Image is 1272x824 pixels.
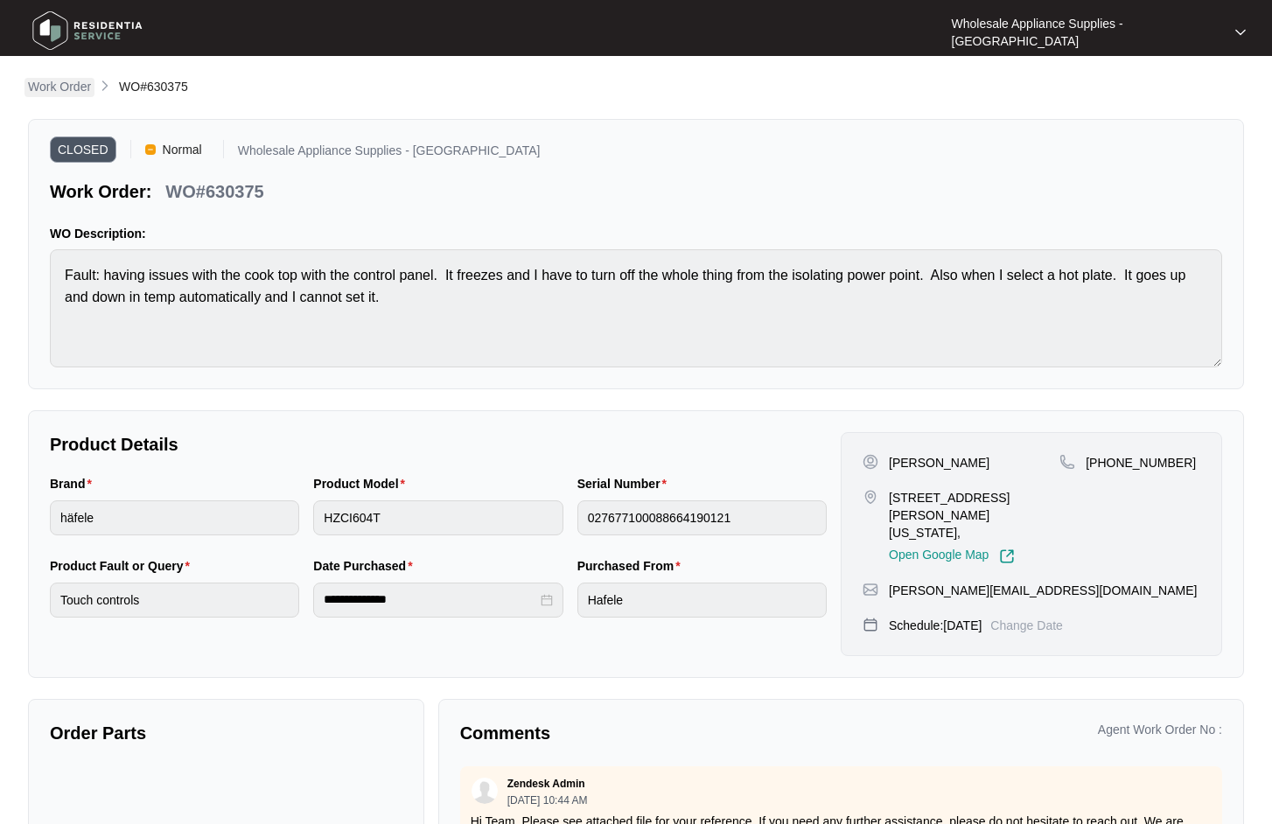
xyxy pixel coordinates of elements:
p: Product Details [50,432,827,457]
p: Work Order [28,78,91,95]
img: chevron-right [98,79,112,93]
p: WO#630375 [165,179,263,204]
input: Brand [50,500,299,535]
p: Work Order: [50,179,151,204]
input: Serial Number [577,500,827,535]
p: [DATE] 10:44 AM [507,795,588,806]
label: Purchased From [577,557,688,575]
p: Zendesk Admin [507,777,585,791]
p: Schedule: [DATE] [889,617,982,634]
p: [STREET_ADDRESS][PERSON_NAME][US_STATE], [889,489,1059,541]
p: WO Description: [50,225,1222,242]
input: Product Model [313,500,563,535]
span: WO#630375 [119,80,188,94]
input: Purchased From [577,583,827,618]
p: Agent Work Order No : [1098,721,1222,738]
a: Open Google Map [889,548,1015,564]
input: Product Fault or Query [50,583,299,618]
img: map-pin [863,582,878,597]
img: map-pin [1059,454,1075,470]
img: map-pin [863,489,878,505]
img: residentia service logo [26,4,149,57]
p: Change Date [990,617,1063,634]
p: Order Parts [50,721,402,745]
textarea: Fault: having issues with the cook top with the control panel. It freezes and I have to turn off ... [50,249,1222,367]
img: dropdown arrow [1235,28,1246,37]
p: Wholesale Appliance Supplies - [GEOGRAPHIC_DATA] [238,144,541,163]
span: Normal [156,136,209,163]
p: Comments [460,721,829,745]
img: map-pin [863,617,878,632]
img: user.svg [472,778,498,804]
label: Serial Number [577,475,674,492]
img: user-pin [863,454,878,470]
span: CLOSED [50,136,116,163]
label: Product Fault or Query [50,557,197,575]
p: [PERSON_NAME] [889,454,989,471]
label: Product Model [313,475,412,492]
a: Work Order [24,78,94,97]
img: Vercel Logo [145,144,156,155]
img: Link-External [999,548,1015,564]
label: Date Purchased [313,557,419,575]
p: [PHONE_NUMBER] [1086,454,1196,471]
p: Wholesale Appliance Supplies - [GEOGRAPHIC_DATA] [952,15,1220,50]
label: Brand [50,475,99,492]
input: Date Purchased [324,590,536,609]
p: [PERSON_NAME][EMAIL_ADDRESS][DOMAIN_NAME] [889,582,1197,599]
